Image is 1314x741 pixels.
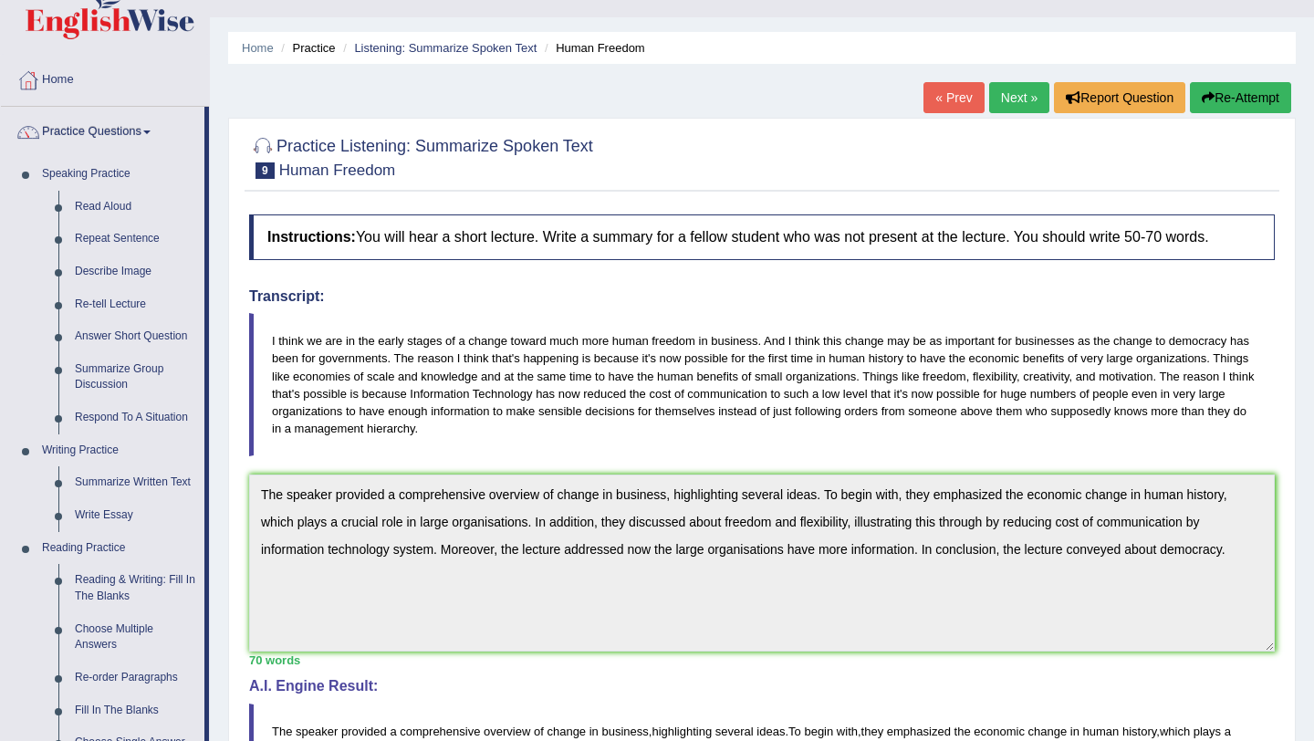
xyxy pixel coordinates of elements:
[272,725,292,738] span: The
[601,725,648,738] span: business
[1,55,209,100] a: Home
[67,499,204,532] a: Write Essay
[861,725,884,738] span: they
[887,725,951,738] span: emphasized
[255,162,275,179] span: 9
[67,191,204,224] a: Read Aloud
[249,214,1275,260] h4: You will hear a short lecture. Write a summary for a fellow student who was not present at the le...
[923,82,984,113] a: « Prev
[249,652,1275,669] div: 70 words
[67,466,204,499] a: Summarize Written Text
[1225,725,1231,738] span: a
[242,41,274,55] a: Home
[276,39,335,57] li: Practice
[67,694,204,727] a: Fill In The Blanks
[540,39,645,57] li: Human Freedom
[1083,725,1120,738] span: human
[67,256,204,288] a: Describe Image
[652,725,712,738] span: highlighting
[1,107,204,152] a: Practice Questions
[249,678,1275,694] h4: A.I. Engine Result:
[989,82,1049,113] a: Next »
[249,288,1275,305] h4: Transcript:
[67,402,204,434] a: Respond To A Situation
[788,725,801,738] span: To
[67,320,204,353] a: Answer Short Question
[954,725,971,738] span: the
[390,725,396,738] span: a
[67,662,204,694] a: Re-order Paragraphs
[589,725,599,738] span: in
[34,158,204,191] a: Speaking Practice
[249,133,593,179] h2: Practice Listening: Summarize Spoken Text
[974,725,1025,738] span: economic
[267,229,356,245] b: Instructions:
[279,162,396,179] small: Human Freedom
[715,725,754,738] span: several
[249,313,1275,456] blockquote: I think we are in the early stages of a change toward much more human freedom in business. And I ...
[484,725,530,738] span: overview
[547,725,586,738] span: change
[67,223,204,256] a: Repeat Sentence
[1028,725,1068,738] span: change
[804,725,833,738] span: begin
[1070,725,1079,738] span: in
[534,725,544,738] span: of
[67,613,204,662] a: Choose Multiple Answers
[67,564,204,612] a: Reading & Writing: Fill In The Blanks
[1122,725,1156,738] span: history
[67,288,204,321] a: Re-tell Lecture
[34,532,204,565] a: Reading Practice
[67,353,204,402] a: Summarize Group Discussion
[1194,725,1221,738] span: plays
[756,725,785,738] span: ideas
[341,725,387,738] span: provided
[400,725,480,738] span: comprehensive
[1054,82,1185,113] button: Report Question
[354,41,537,55] a: Listening: Summarize Spoken Text
[1190,82,1291,113] button: Re-Attempt
[34,434,204,467] a: Writing Practice
[296,725,338,738] span: speaker
[837,725,858,738] span: with
[1160,725,1190,738] span: which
